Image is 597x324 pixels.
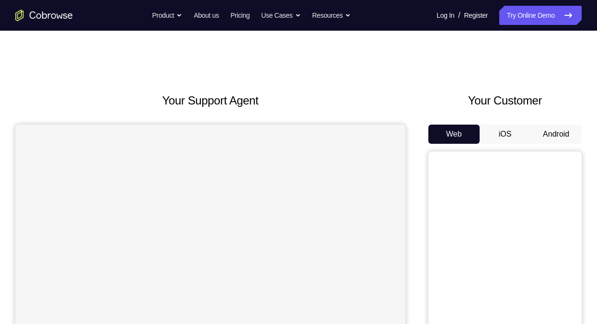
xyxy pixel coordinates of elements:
[15,92,405,109] h2: Your Support Agent
[261,6,300,25] button: Use Cases
[436,6,454,25] a: Log In
[458,10,460,21] span: /
[312,6,351,25] button: Resources
[428,125,480,144] button: Web
[194,6,218,25] a: About us
[230,6,250,25] a: Pricing
[428,92,582,109] h2: Your Customer
[15,10,73,21] a: Go to the home page
[530,125,582,144] button: Android
[152,6,183,25] button: Product
[499,6,582,25] a: Try Online Demo
[480,125,531,144] button: iOS
[464,6,488,25] a: Register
